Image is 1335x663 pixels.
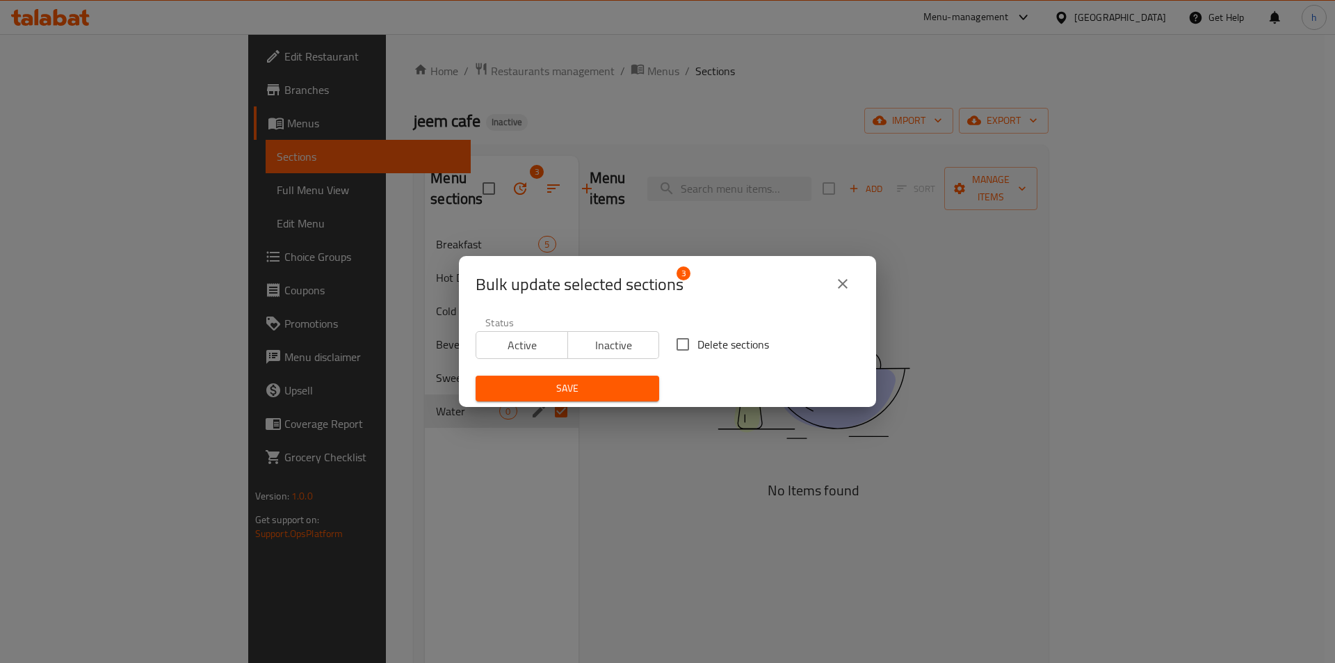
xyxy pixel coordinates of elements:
span: Delete sections [697,336,769,353]
button: Save [476,376,659,401]
span: Active [482,335,563,356]
button: close [826,267,859,301]
button: Active [476,331,568,359]
span: Save [487,380,648,397]
button: Inactive [567,331,660,359]
span: Selected section count [476,273,683,296]
span: Inactive [574,335,654,356]
span: 3 [677,266,690,280]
